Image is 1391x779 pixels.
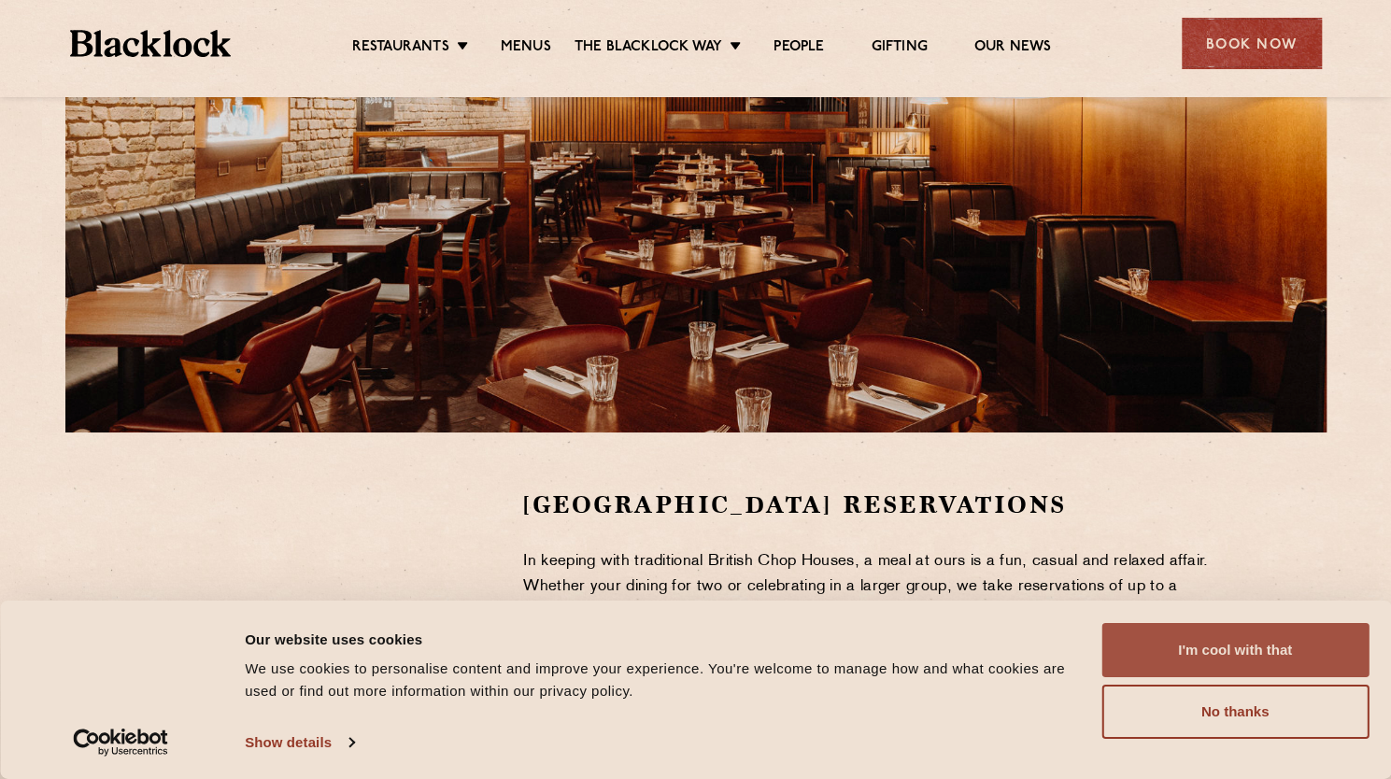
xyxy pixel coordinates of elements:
[501,38,551,59] a: Menus
[974,38,1052,59] a: Our News
[245,628,1080,650] div: Our website uses cookies
[1101,623,1369,677] button: I'm cool with that
[1101,685,1369,739] button: No thanks
[70,30,232,57] img: BL_Textured_Logo-footer-cropped.svg
[575,38,722,59] a: The Blacklock Way
[774,38,824,59] a: People
[39,729,203,757] a: Usercentrics Cookiebot - opens in a new window
[523,549,1240,625] p: In keeping with traditional British Chop Houses, a meal at ours is a fun, casual and relaxed affa...
[352,38,449,59] a: Restaurants
[523,489,1240,521] h2: [GEOGRAPHIC_DATA] Reservations
[245,729,353,757] a: Show details
[219,489,428,770] iframe: OpenTable make booking widget
[245,658,1080,702] div: We use cookies to personalise content and improve your experience. You're welcome to manage how a...
[871,38,927,59] a: Gifting
[1182,18,1322,69] div: Book Now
